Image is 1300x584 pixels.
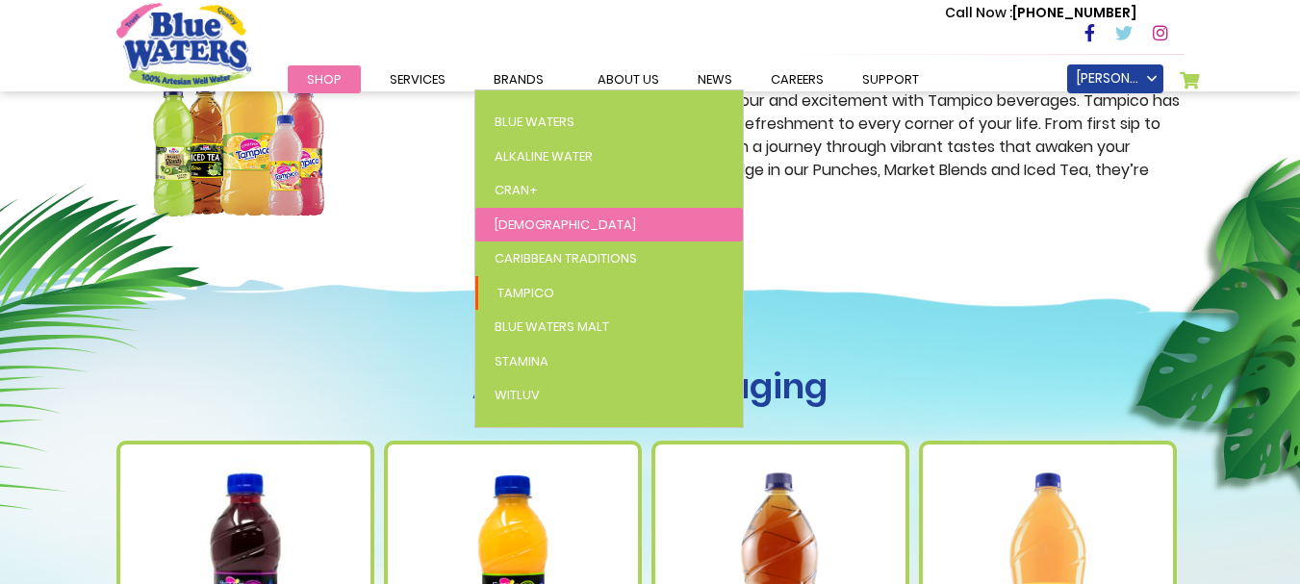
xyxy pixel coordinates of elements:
span: Cran+ [495,181,538,199]
span: Shop [307,70,342,89]
span: Brands [494,70,544,89]
span: Call Now : [945,3,1012,22]
span: Services [390,70,446,89]
span: WitLuv [495,386,540,404]
span: [DEMOGRAPHIC_DATA] [495,216,636,234]
a: News [678,65,752,93]
span: Blue Waters Malt [495,317,609,336]
span: Stamina [495,352,548,370]
span: Tampico [497,284,554,302]
p: Step into a world bursting with flavour and excitement with Tampico beverages. Tampico has been o... [482,89,1185,205]
a: careers [752,65,843,93]
span: Blue Waters [495,113,574,131]
a: about us [578,65,678,93]
span: Caribbean Traditions [495,249,637,267]
a: [PERSON_NAME] [1067,64,1163,93]
a: support [843,65,938,93]
a: store logo [116,3,251,88]
p: [PHONE_NUMBER] [945,3,1136,23]
span: Alkaline Water [495,147,593,165]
